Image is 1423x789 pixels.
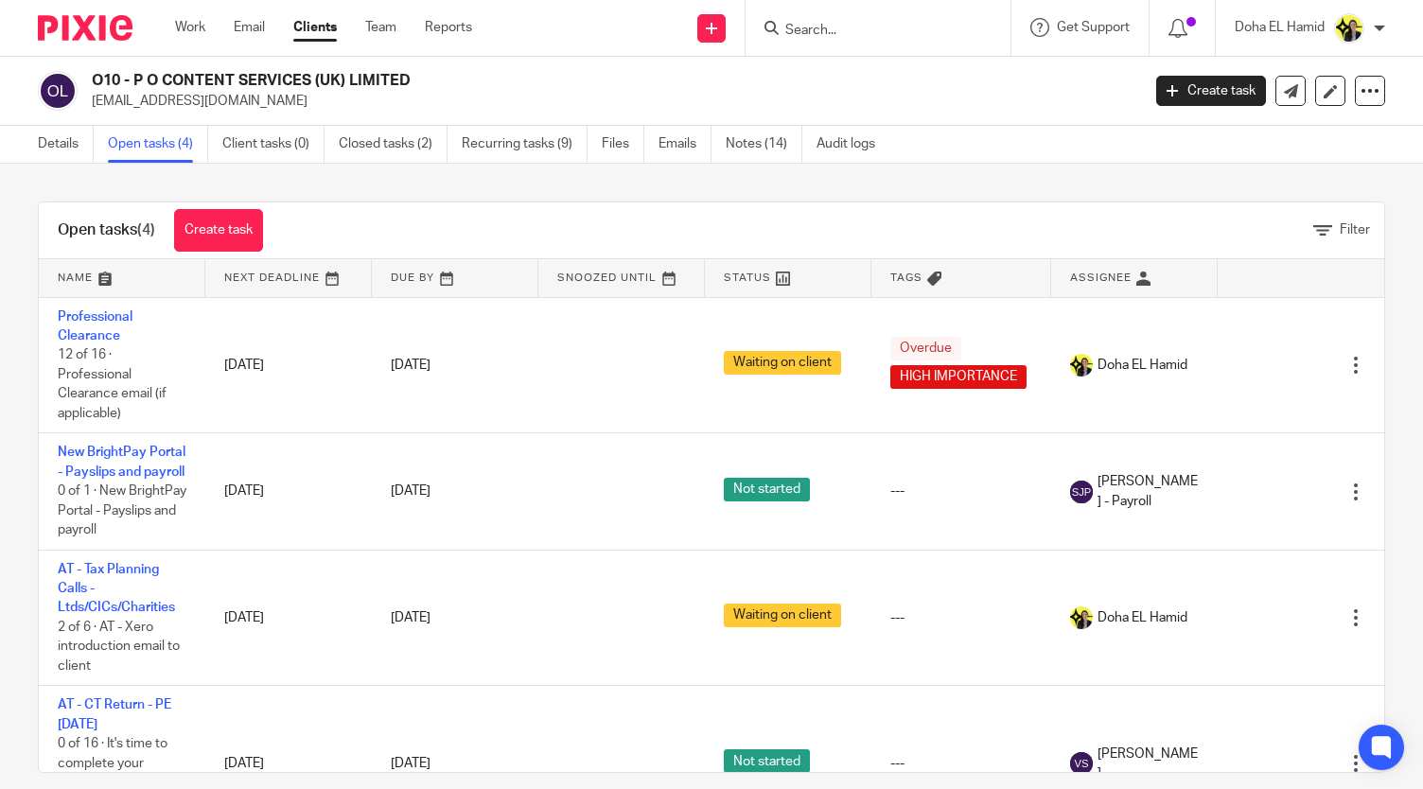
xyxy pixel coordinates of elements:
[1098,745,1199,783] span: [PERSON_NAME]
[339,126,448,163] a: Closed tasks (2)
[137,222,155,237] span: (4)
[1340,223,1370,237] span: Filter
[38,126,94,163] a: Details
[890,365,1027,389] span: HIGH IMPORTANCE
[724,604,841,627] span: Waiting on client
[222,126,325,163] a: Client tasks (0)
[205,550,372,686] td: [DATE]
[557,272,657,283] span: Snoozed Until
[890,337,961,360] span: Overdue
[58,446,185,478] a: New BrightPay Portal - Payslips and payroll
[1070,606,1093,629] img: Doha-Starbridge.jpg
[1334,13,1364,44] img: Doha-Starbridge.jpg
[58,348,167,420] span: 12 of 16 · Professional Clearance email (if applicable)
[817,126,889,163] a: Audit logs
[38,15,132,41] img: Pixie
[724,749,810,773] span: Not started
[1070,752,1093,775] img: svg%3E
[1070,481,1093,503] img: svg%3E
[602,126,644,163] a: Files
[391,611,430,624] span: [DATE]
[174,209,263,252] a: Create task
[365,18,396,37] a: Team
[58,563,175,615] a: AT - Tax Planning Calls - Ltds/CICs/Charities
[1098,356,1187,375] span: Doha EL Hamid
[234,18,265,37] a: Email
[58,484,186,536] span: 0 of 1 · New BrightPay Portal - Payslips and payroll
[726,126,802,163] a: Notes (14)
[425,18,472,37] a: Reports
[1098,472,1199,511] span: [PERSON_NAME] - Payroll
[890,482,1032,500] div: ---
[724,272,771,283] span: Status
[293,18,337,37] a: Clients
[58,698,171,730] a: AT - CT Return - PE [DATE]
[890,608,1032,627] div: ---
[391,485,430,499] span: [DATE]
[462,126,588,163] a: Recurring tasks (9)
[659,126,711,163] a: Emails
[391,757,430,770] span: [DATE]
[724,351,841,375] span: Waiting on client
[92,92,1128,111] p: [EMAIL_ADDRESS][DOMAIN_NAME]
[108,126,208,163] a: Open tasks (4)
[1070,354,1093,377] img: Doha-Starbridge.jpg
[724,478,810,501] span: Not started
[890,272,922,283] span: Tags
[1098,608,1187,627] span: Doha EL Hamid
[92,71,921,91] h2: O10 - P O CONTENT SERVICES (UK) LIMITED
[38,71,78,111] img: svg%3E
[890,754,1032,773] div: ---
[1057,21,1130,34] span: Get Support
[58,621,180,673] span: 2 of 6 · AT - Xero introduction email to client
[205,297,372,433] td: [DATE]
[1235,18,1325,37] p: Doha EL Hamid
[783,23,954,40] input: Search
[391,359,430,372] span: [DATE]
[1156,76,1266,106] a: Create task
[205,433,372,550] td: [DATE]
[175,18,205,37] a: Work
[58,220,155,240] h1: Open tasks
[58,310,132,342] a: Professional Clearance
